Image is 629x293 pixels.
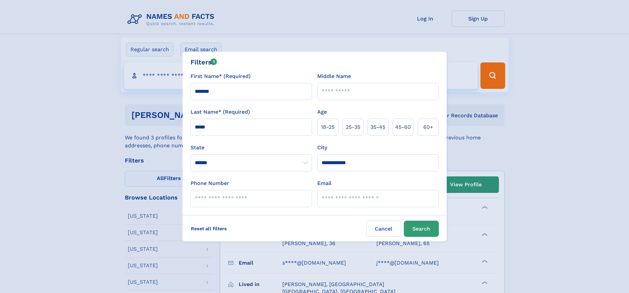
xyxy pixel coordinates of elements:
span: 18‑25 [321,123,334,131]
label: State [191,144,312,152]
label: Email [317,179,332,187]
span: 25‑35 [346,123,360,131]
span: 45‑60 [395,123,411,131]
label: First Name* (Required) [191,72,251,80]
button: Search [404,221,439,237]
label: Reset all filters [187,221,231,237]
label: City [317,144,327,152]
label: Age [317,108,327,116]
span: 60+ [423,123,433,131]
label: Last Name* (Required) [191,108,250,116]
div: Filters [191,57,217,67]
span: 35‑45 [370,123,385,131]
label: Cancel [366,221,401,237]
label: Middle Name [317,72,351,80]
label: Phone Number [191,179,229,187]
